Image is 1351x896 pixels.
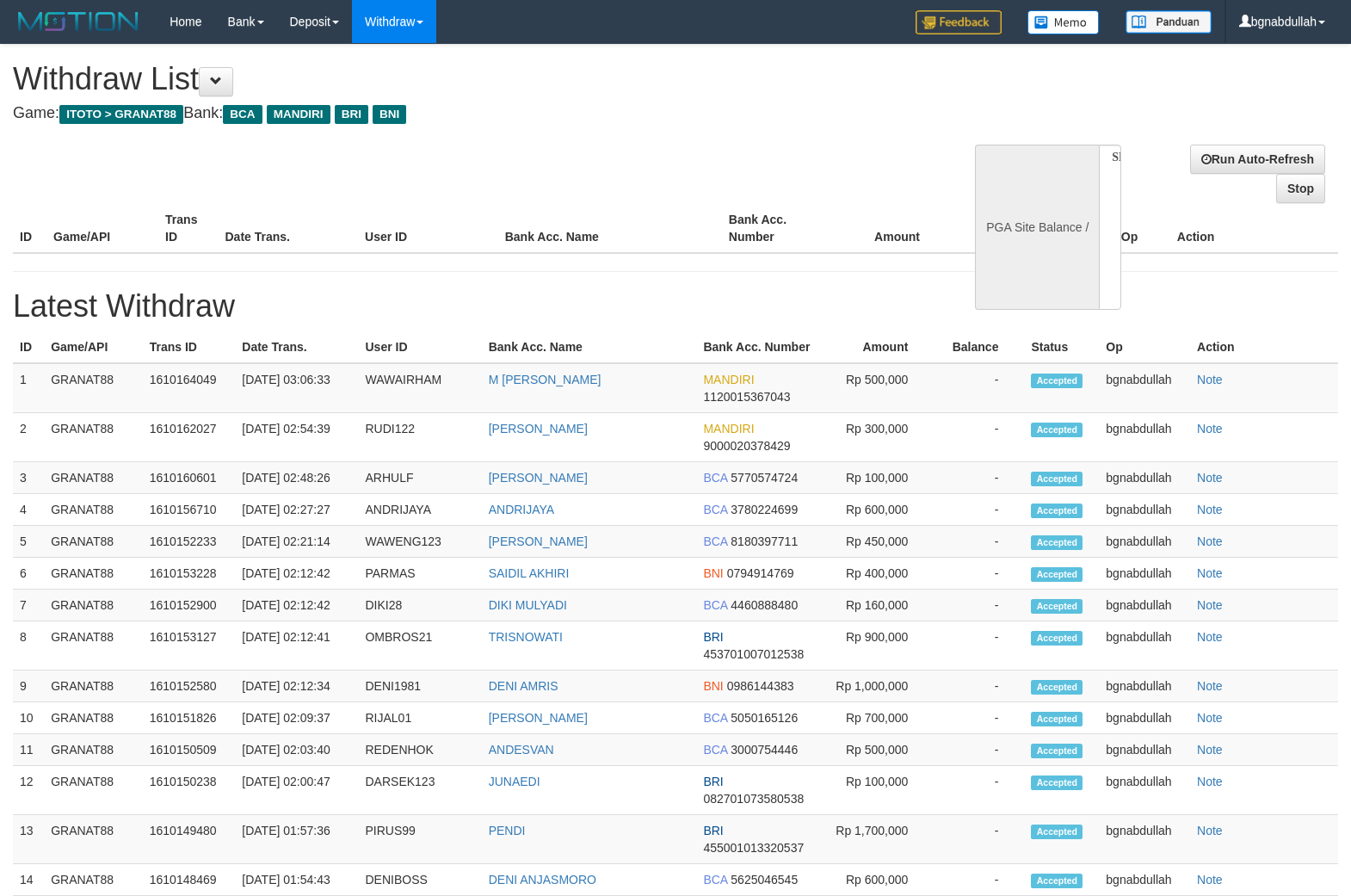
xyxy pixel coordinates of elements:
th: User ID [358,331,481,363]
td: RUDI122 [358,413,481,462]
td: [DATE] 02:12:41 [235,621,358,670]
td: bgnabdullah [1099,670,1190,702]
td: 1610153228 [143,558,236,590]
img: panduan.png [1126,10,1212,34]
span: BRI [703,630,723,644]
h4: Game: Bank: [13,105,884,122]
td: 1610152900 [143,590,236,621]
td: Rp 450,000 [828,526,935,558]
span: ITOTO > GRANAT88 [59,105,183,124]
td: Rp 900,000 [828,621,935,670]
a: [PERSON_NAME] [489,422,588,436]
span: BCA [703,503,727,516]
td: 9 [13,670,44,702]
td: 1610160601 [143,462,236,494]
td: 1610150238 [143,766,236,815]
td: bgnabdullah [1099,734,1190,766]
span: BCA [703,471,727,485]
span: MANDIRI [267,105,330,124]
th: Action [1170,204,1338,253]
td: bgnabdullah [1099,462,1190,494]
a: Note [1197,422,1223,436]
td: bgnabdullah [1099,413,1190,462]
td: DENIBOSS [358,864,481,896]
td: - [934,670,1024,702]
td: bgnabdullah [1099,815,1190,864]
td: [DATE] 02:09:37 [235,702,358,734]
td: - [934,766,1024,815]
th: Op [1099,331,1190,363]
a: Note [1197,471,1223,485]
th: Game/API [46,204,158,253]
td: - [934,621,1024,670]
td: Rp 700,000 [828,702,935,734]
td: GRANAT88 [44,766,143,815]
span: Accepted [1031,874,1083,888]
td: Rp 500,000 [828,363,935,413]
a: PENDI [489,824,526,837]
td: Rp 400,000 [828,558,935,590]
img: Feedback.jpg [916,10,1002,34]
td: GRANAT88 [44,670,143,702]
td: Rp 300,000 [828,413,935,462]
th: Bank Acc. Number [696,331,827,363]
th: Op [1114,204,1170,253]
span: BCA [703,711,727,725]
td: GRANAT88 [44,494,143,526]
a: Note [1197,711,1223,725]
td: Rp 100,000 [828,766,935,815]
td: 1610164049 [143,363,236,413]
td: [DATE] 03:06:33 [235,363,358,413]
td: Rp 500,000 [828,734,935,766]
span: 455001013320537 [703,841,804,855]
td: 5 [13,526,44,558]
td: WAWENG123 [358,526,481,558]
span: Accepted [1031,599,1083,614]
span: 5625046545 [731,873,798,887]
span: 5770574724 [731,471,798,485]
td: [DATE] 02:12:34 [235,670,358,702]
td: RIJAL01 [358,702,481,734]
div: PGA Site Balance / [975,145,1099,310]
td: DENI1981 [358,670,481,702]
a: Note [1197,566,1223,580]
span: Accepted [1031,631,1083,646]
td: 1610153127 [143,621,236,670]
td: - [934,363,1024,413]
td: 1610151826 [143,702,236,734]
span: Accepted [1031,504,1083,518]
span: Accepted [1031,567,1083,582]
td: GRANAT88 [44,621,143,670]
h1: Latest Withdraw [13,289,1338,324]
td: bgnabdullah [1099,590,1190,621]
span: BRI [335,105,368,124]
td: - [934,462,1024,494]
span: BCA [703,873,727,887]
th: ID [13,204,46,253]
th: User ID [358,204,498,253]
span: BRI [703,775,723,788]
td: 1610162027 [143,413,236,462]
td: - [934,526,1024,558]
a: JUNAEDI [489,775,540,788]
span: 9000020378429 [703,439,790,453]
th: Balance [934,331,1024,363]
a: Note [1197,679,1223,693]
td: [DATE] 01:54:43 [235,864,358,896]
span: Accepted [1031,825,1083,839]
td: PIRUS99 [358,815,481,864]
span: Accepted [1031,776,1083,790]
td: 13 [13,815,44,864]
span: 3000754446 [731,743,798,757]
td: bgnabdullah [1099,526,1190,558]
td: [DATE] 02:03:40 [235,734,358,766]
a: Note [1197,598,1223,612]
span: Accepted [1031,423,1083,437]
td: - [934,734,1024,766]
span: Accepted [1031,712,1083,726]
td: 10 [13,702,44,734]
th: Amount [834,204,946,253]
a: DENI ANJASMORO [489,873,596,887]
th: Balance [946,204,1048,253]
th: Action [1190,331,1338,363]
